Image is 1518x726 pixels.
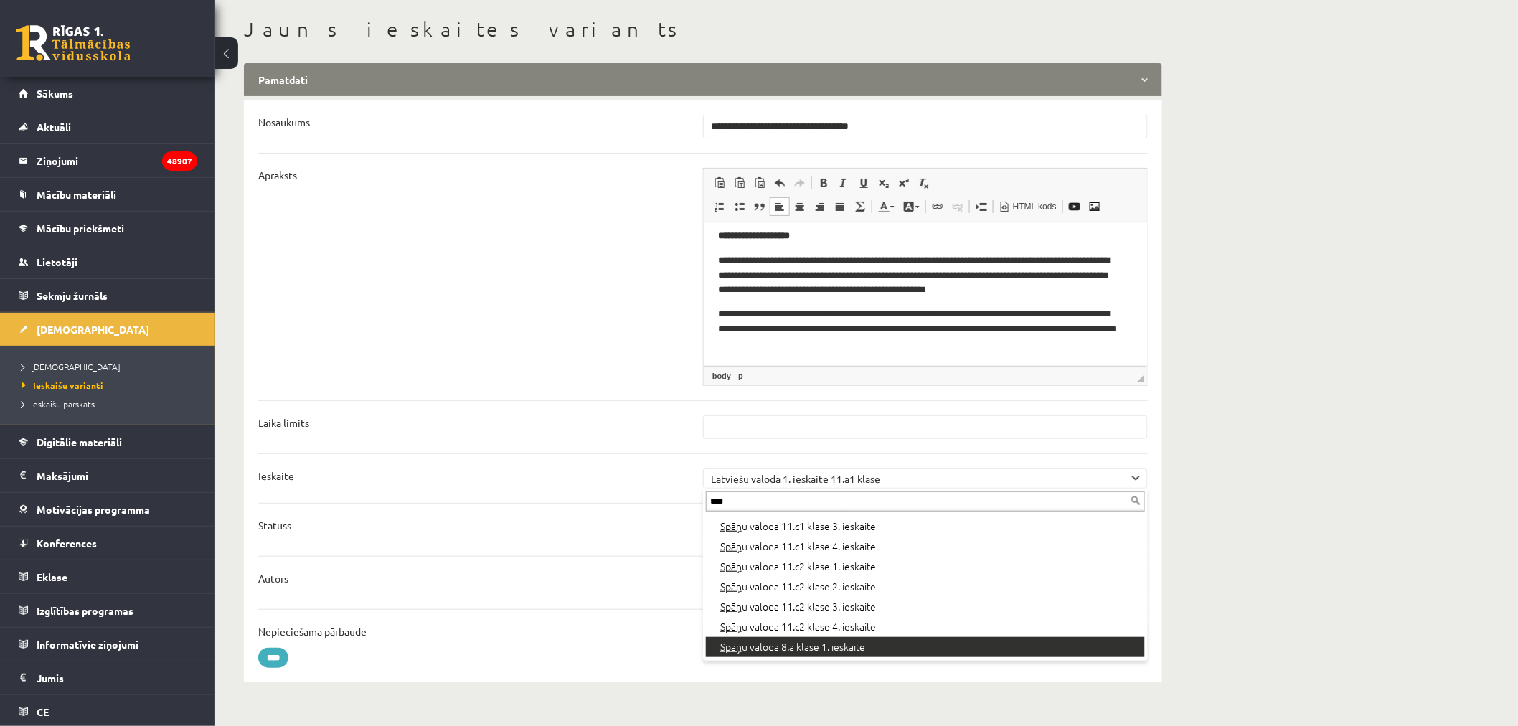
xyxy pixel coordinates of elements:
div: u valoda 8.a klase 2. ieskaite [706,657,1145,677]
span: Spāņ [720,539,742,553]
div: u valoda 8.a klase 1. ieskaite [706,637,1145,657]
div: u valoda 11.c1 klase 4. ieskaite [706,537,1145,557]
span: Spāņ [720,619,742,633]
span: Spāņ [720,579,742,593]
div: u valoda 11.c1 klase 3. ieskaite [706,517,1145,537]
div: u valoda 11.c2 klase 3. ieskaite [706,597,1145,617]
div: u valoda 11.c2 klase 2. ieskaite [706,577,1145,597]
div: u valoda 11.c2 klase 1. ieskaite [706,557,1145,577]
span: Spāņ [720,559,742,573]
span: Spāņ [720,519,742,533]
div: u valoda 11.c2 klase 4. ieskaite [706,617,1145,637]
span: Spāņ [720,639,742,654]
span: Spāņ [720,599,742,613]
